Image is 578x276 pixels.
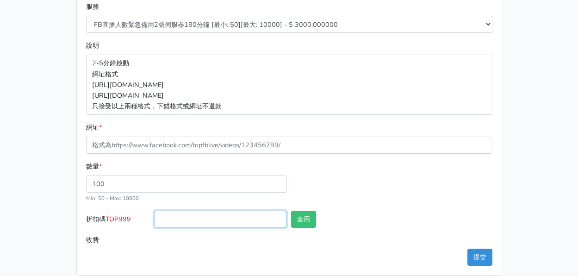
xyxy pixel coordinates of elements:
[84,232,152,249] label: 收費
[84,211,152,232] label: 折扣碼
[86,161,102,172] label: 數量
[106,214,131,224] span: TOP999
[86,122,102,133] label: 網址
[86,1,99,12] label: 服務
[86,137,492,154] input: 格式為https://www.facebook.com/topfblive/videos/123456789/
[86,194,139,202] small: Min: 50 - Max: 10000
[467,249,492,266] button: 提交
[86,40,99,51] label: 說明
[86,55,492,114] p: 2-5分鐘啟動 網址格式 [URL][DOMAIN_NAME] [URL][DOMAIN_NAME] 只接受以上兩種格式，下錯格式或網址不退款
[291,211,316,228] button: 套用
